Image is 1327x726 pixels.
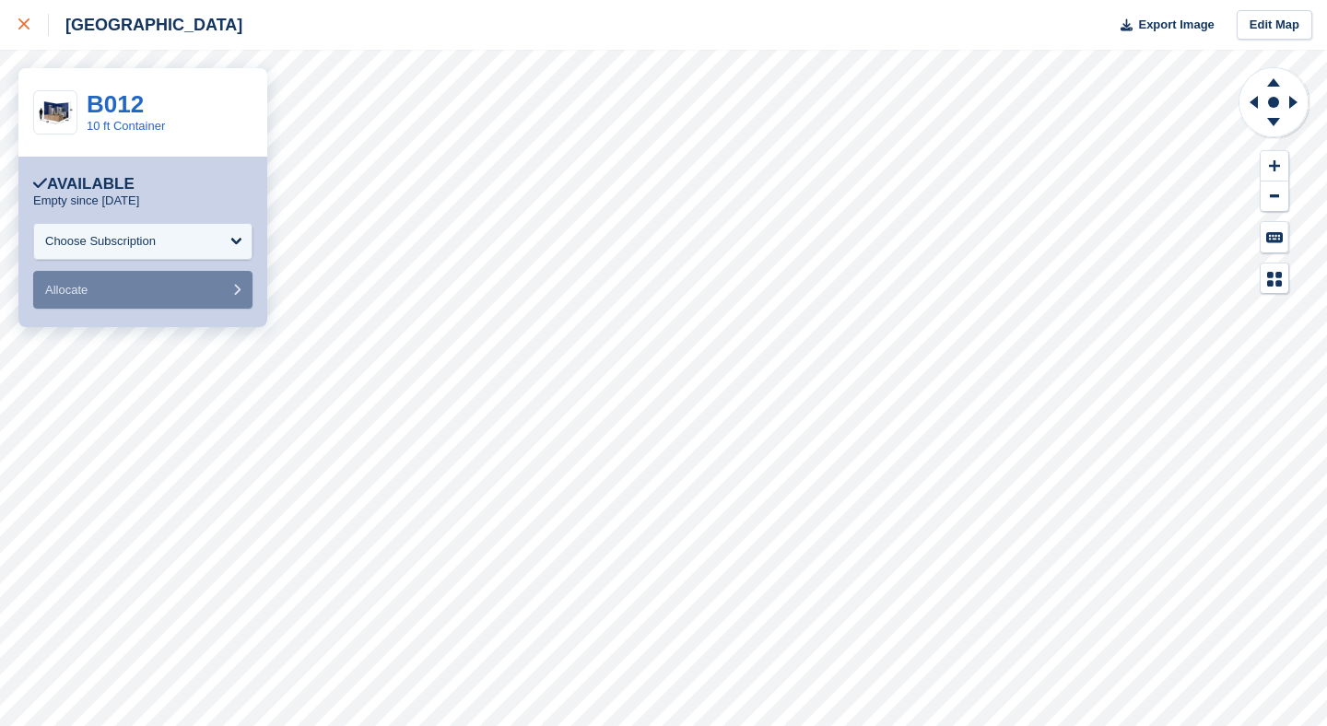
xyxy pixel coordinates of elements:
[1237,10,1312,41] a: Edit Map
[1261,222,1288,252] button: Keyboard Shortcuts
[87,90,144,118] a: B012
[1261,181,1288,212] button: Zoom Out
[34,97,76,129] img: 10-ft-container.jpg
[33,193,139,208] p: Empty since [DATE]
[49,14,242,36] div: [GEOGRAPHIC_DATA]
[1138,16,1214,34] span: Export Image
[45,232,156,251] div: Choose Subscription
[45,283,88,297] span: Allocate
[1110,10,1215,41] button: Export Image
[1261,151,1288,181] button: Zoom In
[1261,263,1288,294] button: Map Legend
[33,175,135,193] div: Available
[87,119,165,133] a: 10 ft Container
[33,271,252,309] button: Allocate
